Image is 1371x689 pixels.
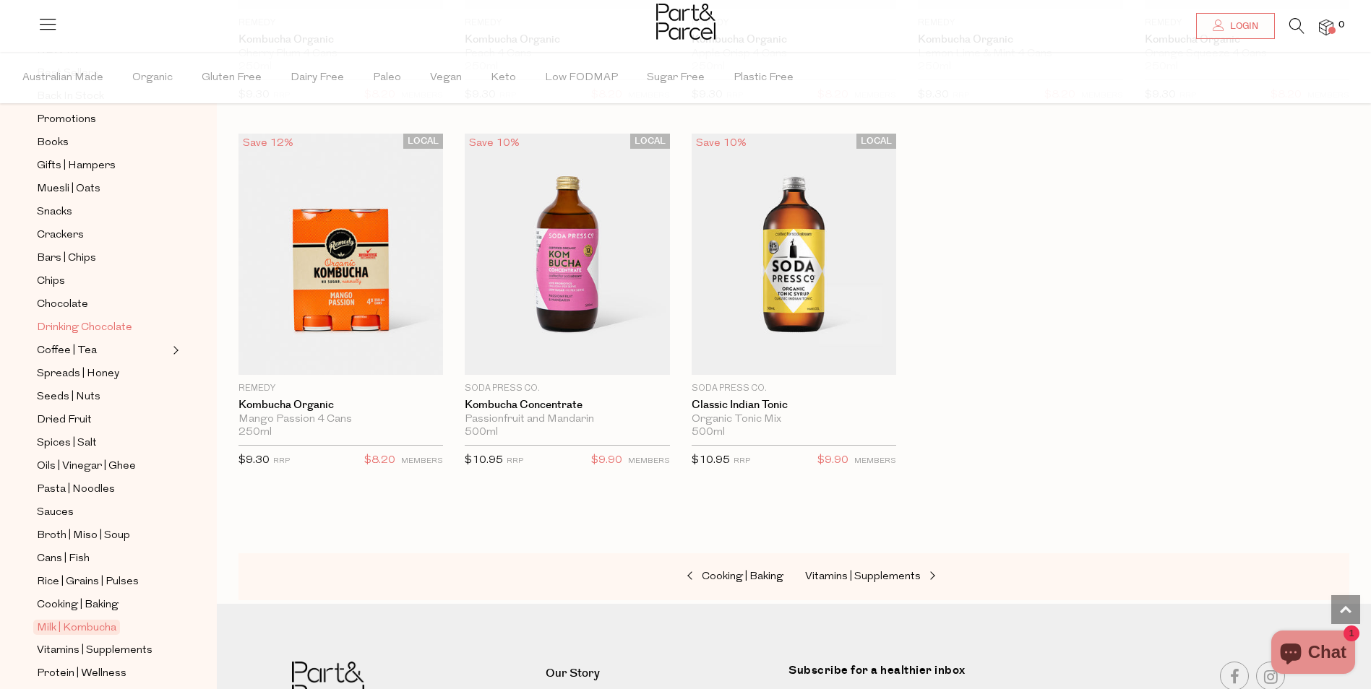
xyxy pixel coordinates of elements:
[692,426,725,439] span: 500ml
[37,457,168,475] a: Oils | Vinegar | Ghee
[546,664,778,683] a: Our Story
[37,204,72,221] span: Snacks
[37,227,84,244] span: Crackers
[465,382,669,395] p: Soda Press Co.
[37,134,168,152] a: Books
[491,53,516,103] span: Keto
[132,53,173,103] span: Organic
[37,665,126,682] span: Protein | Wellness
[37,342,97,360] span: Coffee | Tea
[37,597,119,614] span: Cooking | Baking
[692,382,896,395] p: Soda Press Co.
[692,413,896,426] div: Organic Tonic Mix
[238,455,270,466] span: $9.30
[33,620,120,635] span: Milk | Kombucha
[37,526,168,545] a: Broth | Miso | Soup
[591,451,622,470] span: $9.90
[37,157,116,175] span: Gifts | Hampers
[238,382,443,395] p: Remedy
[273,457,290,465] small: RRP
[465,413,669,426] div: Passionfruit and Mandarin
[37,157,168,175] a: Gifts | Hampers
[37,573,168,591] a: Rice | Grains | Pulses
[37,296,88,313] span: Chocolate
[37,641,168,659] a: Vitamins | Supplements
[1196,13,1275,39] a: Login
[373,53,401,103] span: Paleo
[37,181,100,198] span: Muesli | Oats
[22,53,103,103] span: Australian Made
[238,134,443,376] img: Kombucha Organic
[1335,19,1348,32] span: 0
[202,53,262,103] span: Gluten Free
[465,455,503,466] span: $10.95
[37,318,168,337] a: Drinking Chocolate
[291,53,344,103] span: Dairy Free
[37,111,96,129] span: Promotions
[647,53,705,103] span: Sugar Free
[37,458,136,475] span: Oils | Vinegar | Ghee
[856,134,896,149] span: LOCAL
[37,295,168,313] a: Chocolate
[805,571,921,582] span: Vitamins | Supplements
[37,550,168,568] a: Cans | Fish
[702,571,783,582] span: Cooking | Baking
[465,399,669,412] a: Kombucha Concentrate
[37,365,119,383] span: Spreads | Honey
[805,568,950,586] a: Vitamins | Supplements
[1226,20,1258,32] span: Login
[37,412,92,429] span: Dried Fruit
[37,134,69,152] span: Books
[37,527,130,545] span: Broth | Miso | Soup
[639,568,783,586] a: Cooking | Baking
[37,596,168,614] a: Cooking | Baking
[37,319,132,337] span: Drinking Chocolate
[692,134,751,153] div: Save 10%
[692,134,896,376] img: Classic Indian Tonic
[37,619,168,636] a: Milk | Kombucha
[238,399,443,412] a: Kombucha Organic
[37,203,168,221] a: Snacks
[817,451,848,470] span: $9.90
[465,134,669,376] img: Kombucha Concentrate
[37,550,90,568] span: Cans | Fish
[37,642,152,659] span: Vitamins | Supplements
[37,480,168,498] a: Pasta | Noodles
[37,110,168,129] a: Promotions
[37,342,168,360] a: Coffee | Tea
[37,249,168,267] a: Bars | Chips
[37,272,168,290] a: Chips
[37,250,96,267] span: Bars | Chips
[465,426,498,439] span: 500ml
[37,411,168,429] a: Dried Fruit
[238,413,443,426] div: Mango Passion 4 Cans
[692,399,896,412] a: Classic Indian Tonic
[37,573,139,591] span: Rice | Grains | Pulses
[1319,19,1333,35] a: 0
[37,435,97,452] span: Spices | Salt
[734,53,794,103] span: Plastic Free
[403,134,443,149] span: LOCAL
[37,664,168,682] a: Protein | Wellness
[37,365,168,383] a: Spreads | Honey
[507,457,523,465] small: RRP
[854,457,896,465] small: MEMBERS
[37,226,168,244] a: Crackers
[37,180,168,198] a: Muesli | Oats
[465,134,524,153] div: Save 10%
[37,503,168,521] a: Sauces
[401,457,443,465] small: MEMBERS
[37,434,168,452] a: Spices | Salt
[1267,630,1359,677] inbox-online-store-chat: Shopify online store chat
[37,481,115,498] span: Pasta | Noodles
[656,4,715,40] img: Part&Parcel
[238,134,298,153] div: Save 12%
[37,389,100,406] span: Seeds | Nuts
[238,426,272,439] span: 250ml
[430,53,462,103] span: Vegan
[37,388,168,406] a: Seeds | Nuts
[692,455,730,466] span: $10.95
[628,457,670,465] small: MEMBERS
[37,273,65,290] span: Chips
[545,53,618,103] span: Low FODMAP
